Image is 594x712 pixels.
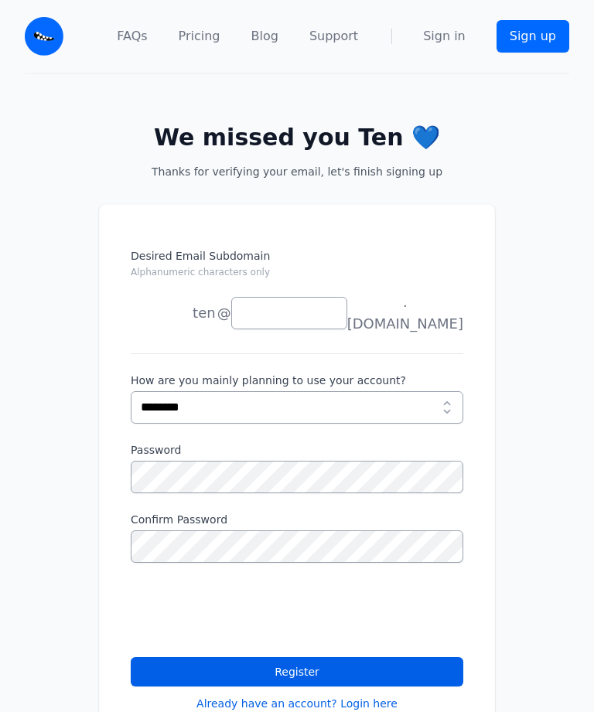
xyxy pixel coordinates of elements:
img: Email Monster [25,17,63,56]
a: Blog [251,27,278,46]
label: Desired Email Subdomain [131,248,463,288]
li: ten [131,298,216,329]
a: Pricing [179,27,220,46]
span: @ [217,302,231,324]
a: Sign up [497,20,569,53]
button: Register [131,657,463,686]
a: FAQs [117,27,147,46]
label: Password [131,442,463,458]
a: Sign in [423,27,466,46]
a: Already have an account? Login here [196,696,398,711]
p: Thanks for verifying your email, let's finish signing up [124,164,470,179]
label: How are you mainly planning to use your account? [131,373,463,388]
span: .[DOMAIN_NAME] [347,291,463,335]
iframe: reCAPTCHA [131,581,366,642]
h2: We missed you Ten 💙 [124,124,470,152]
a: Support [309,27,358,46]
label: Confirm Password [131,512,463,527]
small: Alphanumeric characters only [131,267,270,278]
